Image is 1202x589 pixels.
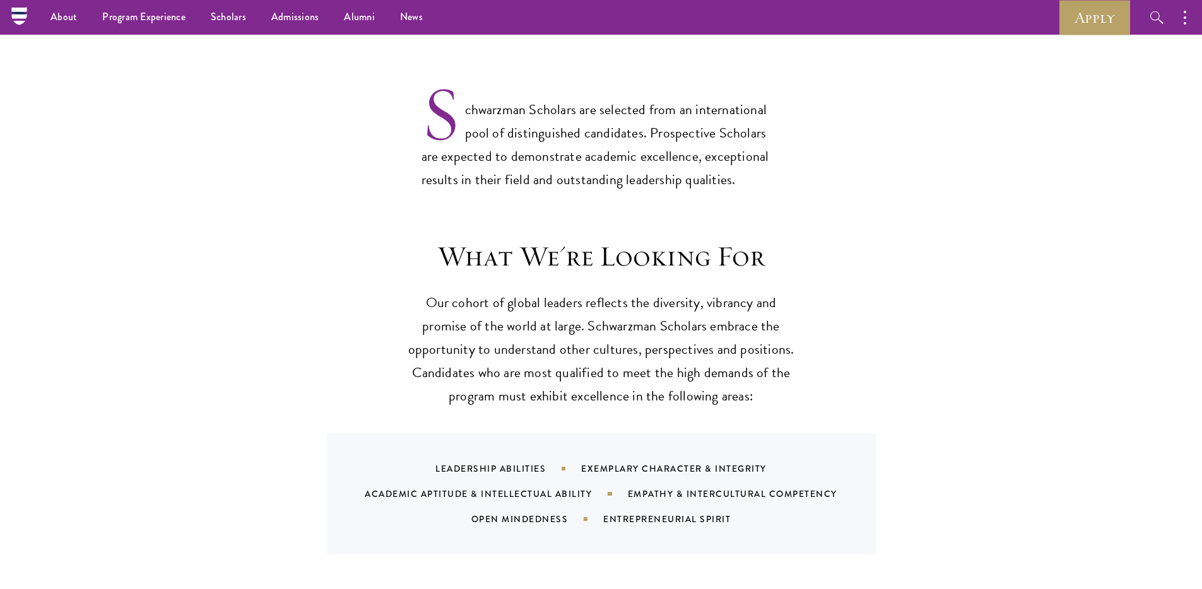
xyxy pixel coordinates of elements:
[603,513,762,525] div: Entrepreneurial Spirit
[628,487,869,500] div: Empathy & Intercultural Competency
[406,239,797,274] h3: What We're Looking For
[581,462,798,475] div: Exemplary Character & Integrity
[365,487,627,500] div: Academic Aptitude & Intellectual Ability
[435,462,581,475] div: Leadership Abilities
[421,78,781,192] p: Schwarzman Scholars are selected from an international pool of distinguished candidates. Prospect...
[406,291,797,408] p: Our cohort of global leaders reflects the diversity, vibrancy and promise of the world at large. ...
[471,513,604,525] div: Open Mindedness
